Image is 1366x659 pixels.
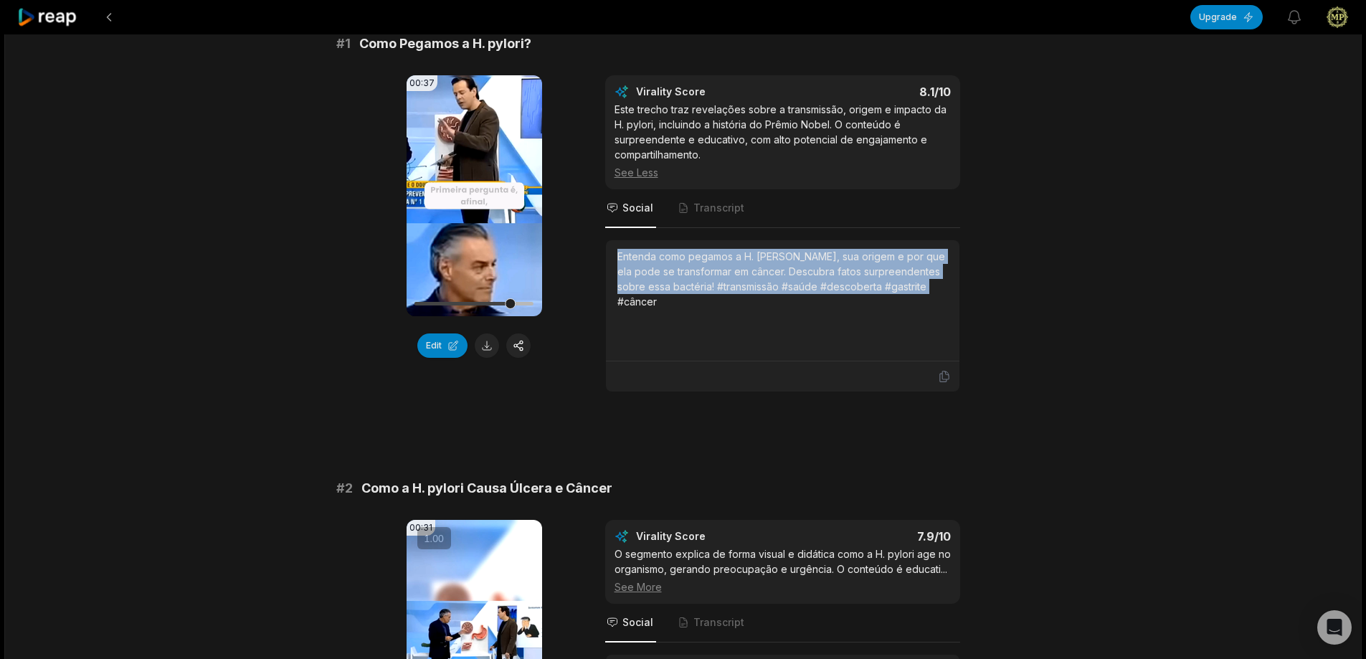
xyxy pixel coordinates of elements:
div: Virality Score [636,529,790,544]
div: See Less [615,165,951,180]
div: Entenda como pegamos a H. [PERSON_NAME], sua origem e por que ela pode se transformar em câncer. ... [617,249,948,309]
span: # 2 [336,478,353,498]
span: # 1 [336,34,351,54]
video: Your browser does not support mp4 format. [407,75,542,316]
span: Como Pegamos a H. pylori? [359,34,531,54]
nav: Tabs [605,604,960,643]
span: Transcript [693,201,744,215]
div: Open Intercom Messenger [1317,610,1352,645]
div: Virality Score [636,85,790,99]
div: See More [615,579,951,594]
span: Como a H. pylori Causa Úlcera e Câncer [361,478,612,498]
nav: Tabs [605,189,960,228]
button: Edit [417,333,468,358]
div: Este trecho traz revelações sobre a transmissão, origem e impacto da H. pylori, incluindo a histó... [615,102,951,180]
div: 7.9 /10 [797,529,951,544]
div: O segmento explica de forma visual e didática como a H. pylori age no organismo, gerando preocupa... [615,546,951,594]
span: Transcript [693,615,744,630]
div: 8.1 /10 [797,85,951,99]
button: Upgrade [1190,5,1263,29]
span: Social [622,615,653,630]
span: Social [622,201,653,215]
